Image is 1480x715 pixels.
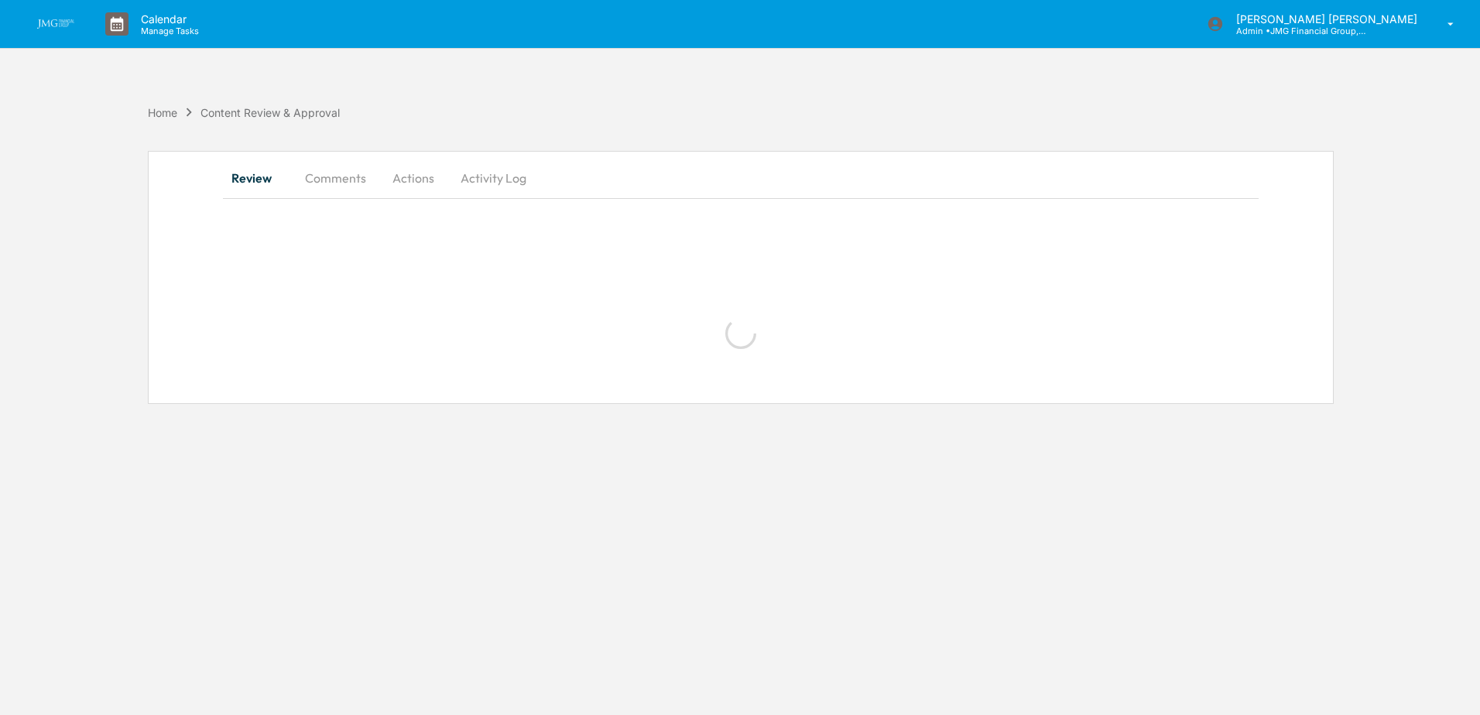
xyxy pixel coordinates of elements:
p: [PERSON_NAME] [PERSON_NAME] [1224,12,1425,26]
img: logo [37,19,74,29]
p: Admin • JMG Financial Group, Ltd. [1224,26,1368,36]
button: Comments [293,159,379,197]
p: Manage Tasks [128,26,207,36]
div: secondary tabs example [223,159,1259,197]
button: Actions [379,159,448,197]
div: Home [148,106,177,119]
p: Calendar [128,12,207,26]
button: Review [223,159,293,197]
button: Activity Log [448,159,539,197]
div: Content Review & Approval [200,106,340,119]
